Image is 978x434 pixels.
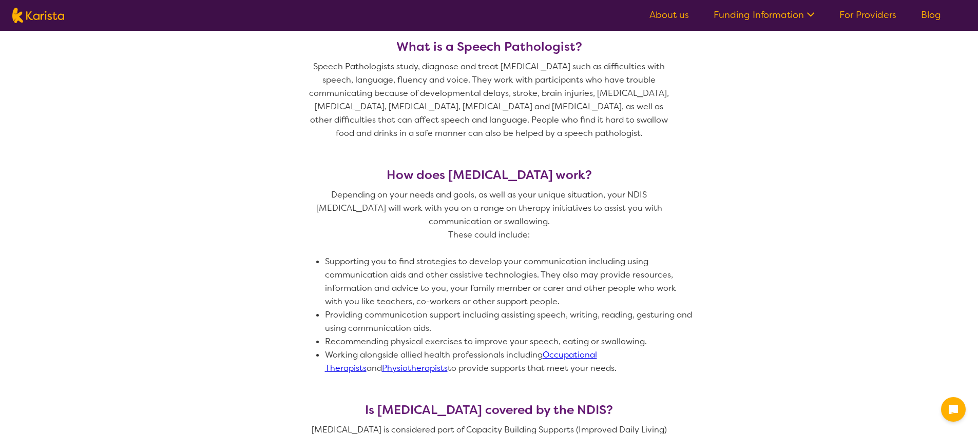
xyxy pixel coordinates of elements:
[325,308,695,335] li: Providing communication support including assisting speech, writing, reading, gesturing and using...
[325,348,695,375] li: Working alongside allied health professionals including and to provide supports that meet your ne...
[714,9,815,21] a: Funding Information
[304,168,674,182] h3: How does [MEDICAL_DATA] work?
[304,40,674,54] h3: What is a Speech Pathologist?
[12,8,64,23] img: Karista logo
[304,60,674,140] p: Speech Pathologists study, diagnose and treat [MEDICAL_DATA] such as difficulties with speech, la...
[325,335,695,348] li: Recommending physical exercises to improve your speech, eating or swallowing.
[921,9,941,21] a: Blog
[649,9,689,21] a: About us
[304,403,674,417] h3: Is [MEDICAL_DATA] covered by the NDIS?
[839,9,896,21] a: For Providers
[316,189,664,240] span: Depending on your needs and goals, as well as your unique situation, your NDIS [MEDICAL_DATA] wil...
[382,363,448,373] a: Physiotherapists
[325,255,695,308] li: Supporting you to find strategies to develop your communication including using communication aid...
